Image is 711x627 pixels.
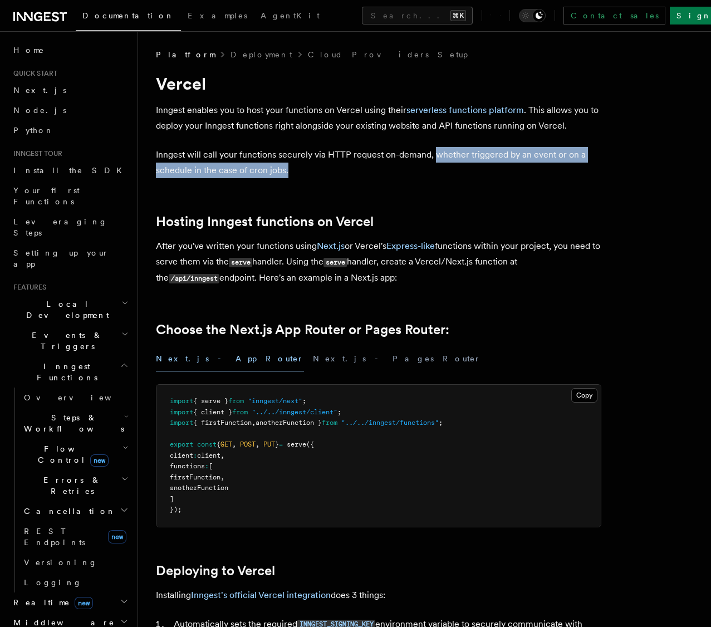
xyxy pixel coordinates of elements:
[9,298,121,321] span: Local Development
[240,440,256,448] span: POST
[450,10,466,21] kbd: ⌘K
[228,397,244,405] span: from
[156,563,275,579] a: Deploying to Vercel
[9,330,121,352] span: Events & Triggers
[9,100,131,120] a: Node.js
[13,217,107,237] span: Leveraging Steps
[19,443,122,466] span: Flow Control
[9,180,131,212] a: Your first Functions
[9,283,46,292] span: Features
[362,7,473,25] button: Search...⌘K
[24,578,82,587] span: Logging
[19,470,131,501] button: Errors & Retries
[170,440,193,448] span: export
[19,439,131,470] button: Flow Controlnew
[193,408,232,416] span: { client }
[220,440,232,448] span: GET
[256,440,259,448] span: ,
[317,241,345,251] a: Next.js
[191,590,331,600] a: Inngest's official Vercel integration
[231,49,292,60] a: Deployment
[82,11,174,20] span: Documentation
[156,238,601,286] p: After you've written your functions using or Vercel's functions within your project, you need to ...
[108,530,126,543] span: new
[13,126,54,135] span: Python
[406,105,524,115] a: serverless functions platform
[170,452,193,459] span: client
[341,419,439,427] span: "../../inngest/functions"
[232,440,236,448] span: ,
[519,9,546,22] button: Toggle dark mode
[170,506,182,513] span: });
[181,3,254,30] a: Examples
[275,440,279,448] span: }
[75,597,93,609] span: new
[170,473,220,481] span: firstFunction
[193,452,197,459] span: :
[24,558,97,567] span: Versioning
[9,160,131,180] a: Install the SDK
[220,473,224,481] span: ,
[9,40,131,60] a: Home
[439,419,443,427] span: ;
[9,294,131,325] button: Local Development
[9,69,57,78] span: Quick start
[19,474,121,497] span: Errors & Retries
[19,501,131,521] button: Cancellation
[193,419,252,427] span: { firstFunction
[24,393,139,402] span: Overview
[287,440,306,448] span: serve
[156,102,601,134] p: Inngest enables you to host your functions on Vercel using their . This allows you to deploy your...
[9,149,62,158] span: Inngest tour
[156,74,601,94] h1: Vercel
[156,322,449,337] a: Choose the Next.js App Router or Pages Router:
[76,3,181,31] a: Documentation
[156,49,215,60] span: Platform
[9,388,131,592] div: Inngest Functions
[13,45,45,56] span: Home
[9,361,120,383] span: Inngest Functions
[205,462,209,470] span: :
[197,452,220,459] span: client
[13,186,80,206] span: Your first Functions
[323,258,347,267] code: serve
[232,408,248,416] span: from
[170,495,174,503] span: ]
[9,243,131,274] a: Setting up your app
[170,419,193,427] span: import
[19,572,131,592] a: Logging
[9,325,131,356] button: Events & Triggers
[217,440,220,448] span: {
[19,552,131,572] a: Versioning
[279,440,283,448] span: =
[156,147,601,178] p: Inngest will call your functions securely via HTTP request on-demand, whether triggered by an eve...
[337,408,341,416] span: ;
[19,521,131,552] a: REST Endpointsnew
[306,440,314,448] span: ({
[9,80,131,100] a: Next.js
[252,419,256,427] span: ,
[19,506,116,517] span: Cancellation
[170,397,193,405] span: import
[9,212,131,243] a: Leveraging Steps
[563,7,665,25] a: Contact sales
[170,484,228,492] span: anotherFunction
[302,397,306,405] span: ;
[19,408,131,439] button: Steps & Workflows
[254,3,326,30] a: AgentKit
[13,248,109,268] span: Setting up your app
[156,587,601,603] p: Installing does 3 things:
[220,452,224,459] span: ,
[9,592,131,613] button: Realtimenew
[169,274,219,283] code: /api/inngest
[24,527,85,547] span: REST Endpoints
[229,258,252,267] code: serve
[248,397,302,405] span: "inngest/next"
[193,397,228,405] span: { serve }
[308,49,468,60] a: Cloud Providers Setup
[170,408,193,416] span: import
[90,454,109,467] span: new
[170,462,205,470] span: functions
[313,346,481,371] button: Next.js - Pages Router
[9,597,93,608] span: Realtime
